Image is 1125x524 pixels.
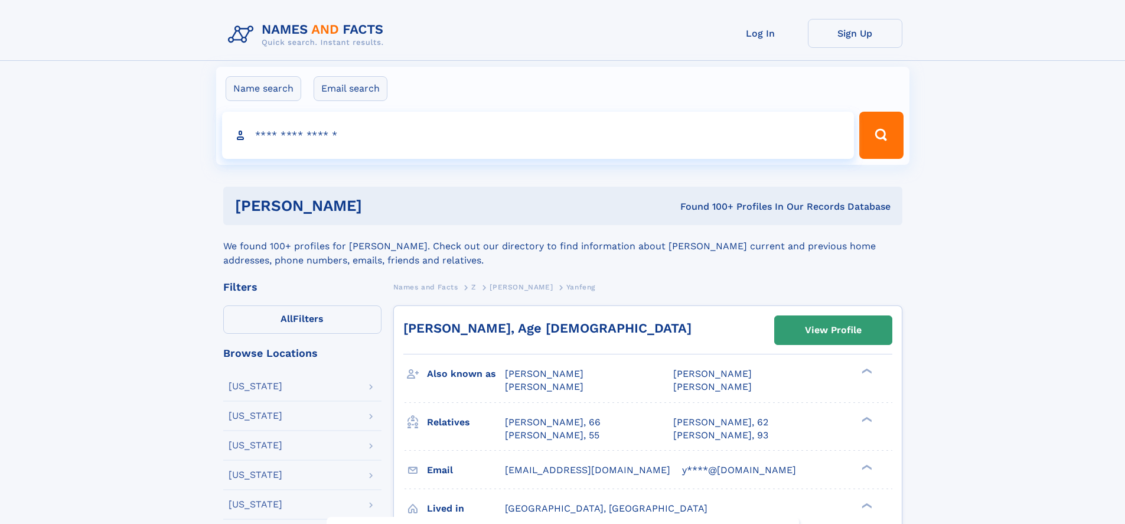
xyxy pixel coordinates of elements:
[808,19,902,48] a: Sign Up
[859,463,873,471] div: ❯
[673,416,768,429] a: [PERSON_NAME], 62
[490,279,553,294] a: [PERSON_NAME]
[859,367,873,375] div: ❯
[223,305,381,334] label: Filters
[566,283,595,291] span: Yanfeng
[505,464,670,476] span: [EMAIL_ADDRESS][DOMAIN_NAME]
[223,348,381,359] div: Browse Locations
[521,200,891,213] div: Found 100+ Profiles In Our Records Database
[673,381,752,392] span: [PERSON_NAME]
[223,19,393,51] img: Logo Names and Facts
[859,112,903,159] button: Search Button
[427,460,505,480] h3: Email
[505,381,583,392] span: [PERSON_NAME]
[229,382,282,391] div: [US_STATE]
[505,503,707,514] span: [GEOGRAPHIC_DATA], [GEOGRAPHIC_DATA]
[223,225,902,268] div: We found 100+ profiles for [PERSON_NAME]. Check out our directory to find information about [PERS...
[713,19,808,48] a: Log In
[775,316,892,344] a: View Profile
[229,411,282,421] div: [US_STATE]
[859,502,873,509] div: ❯
[314,76,387,101] label: Email search
[471,283,477,291] span: Z
[223,282,381,292] div: Filters
[490,283,553,291] span: [PERSON_NAME]
[805,317,862,344] div: View Profile
[859,415,873,423] div: ❯
[427,499,505,519] h3: Lived in
[403,321,692,336] a: [PERSON_NAME], Age [DEMOGRAPHIC_DATA]
[427,364,505,384] h3: Also known as
[505,429,599,442] a: [PERSON_NAME], 55
[505,416,601,429] a: [PERSON_NAME], 66
[229,441,282,450] div: [US_STATE]
[393,279,458,294] a: Names and Facts
[471,279,477,294] a: Z
[673,368,752,379] span: [PERSON_NAME]
[427,412,505,432] h3: Relatives
[226,76,301,101] label: Name search
[281,313,293,324] span: All
[222,112,855,159] input: search input
[229,500,282,509] div: [US_STATE]
[229,470,282,480] div: [US_STATE]
[235,198,521,213] h1: [PERSON_NAME]
[505,368,583,379] span: [PERSON_NAME]
[673,429,768,442] a: [PERSON_NAME], 93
